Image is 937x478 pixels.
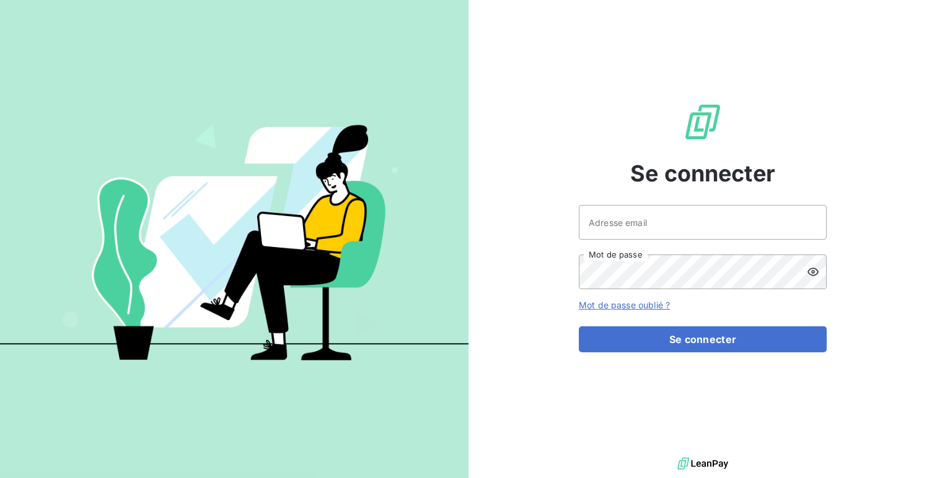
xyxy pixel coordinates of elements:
img: logo [677,454,728,473]
input: placeholder [579,205,827,240]
button: Se connecter [579,326,827,352]
img: Logo LeanPay [683,102,723,142]
a: Mot de passe oublié ? [579,300,670,310]
span: Se connecter [630,157,775,190]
